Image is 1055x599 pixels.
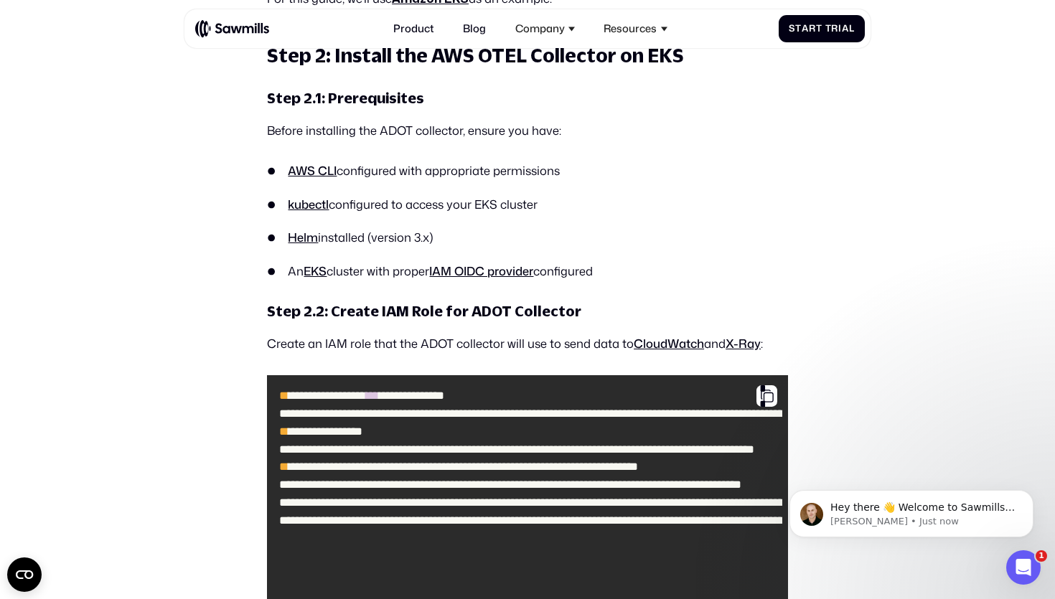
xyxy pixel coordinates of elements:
[596,14,675,43] div: Resources
[825,23,832,34] span: T
[267,229,788,247] li: installed (version 3.x)
[604,22,657,35] div: Resources
[634,335,704,352] a: CloudWatch
[515,22,565,35] div: Company
[304,263,327,279] a: EKS
[809,23,816,34] span: r
[726,335,761,352] a: X-Ray
[62,55,248,68] p: Message from Winston, sent Just now
[288,162,337,179] a: AWS CLI
[267,333,788,354] p: Create an IAM role that the ADOT collector will use to send data to and :
[7,557,42,592] button: Open CMP widget
[267,196,788,214] li: configured to access your EKS cluster
[842,23,849,34] span: a
[267,89,788,108] h4: Step 2.1: Prerequisites
[267,120,788,141] p: Before installing the ADOT collector, ensure you have:
[267,162,788,180] li: configured with appropriate permissions
[849,23,855,34] span: l
[429,263,533,279] a: IAM OIDC provider
[267,302,788,321] h4: Step 2.2: Create IAM Role for ADOT Collector
[831,23,838,34] span: r
[838,23,842,34] span: i
[288,229,318,245] a: Helm
[779,15,866,42] a: StartTrial
[288,196,329,212] a: kubectl
[267,263,788,280] li: An cluster with proper configured
[816,23,822,34] span: t
[455,14,494,43] a: Blog
[1006,550,1041,585] iframe: Intercom live chat
[385,14,442,43] a: Product
[768,460,1055,560] iframe: Intercom notifications message
[267,42,788,67] h3: Step 2: Install the AWS OTEL Collector on EKS
[62,42,247,124] span: Hey there 👋 Welcome to Sawmills. The smart telemetry management platform that solves cost, qualit...
[795,23,802,34] span: t
[802,23,809,34] span: a
[1036,550,1047,562] span: 1
[789,23,795,34] span: S
[507,14,583,43] div: Company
